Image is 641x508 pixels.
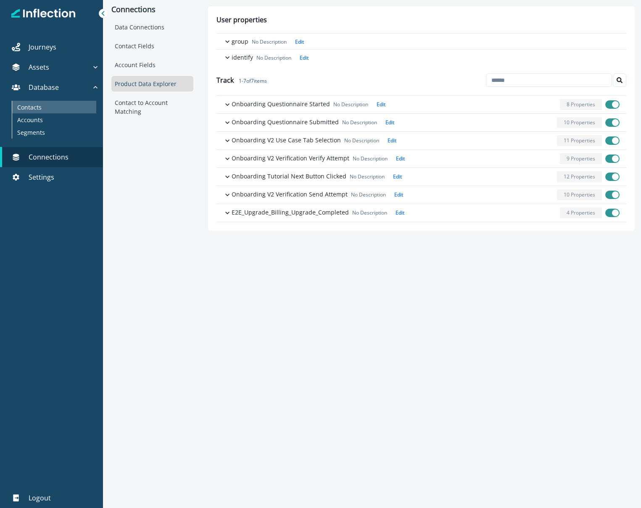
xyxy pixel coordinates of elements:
p: 10 Properties [564,119,595,126]
p: Onboarding V2 Verification Send Attempt [232,190,348,199]
button: Edit [295,54,309,61]
div: Data Connections [111,19,193,35]
button: Edit [290,38,304,45]
button: E2E_Upgrade_Billing_Upgrade_CompletedNo DescriptionEdit4 Properties [216,204,626,222]
button: Edit [391,155,405,162]
div: Product Data Explorer [111,76,193,92]
p: User properties [216,15,267,33]
p: Contacts [17,103,42,112]
img: Inflection [11,8,76,19]
p: Onboarding Questionnaire Submitted [232,118,339,126]
p: Onboarding Questionnaire Started [232,100,330,108]
p: No Description [333,101,368,108]
button: Search [613,73,626,87]
p: Edit [385,119,394,126]
p: No Description [352,209,387,217]
p: No Description [344,137,379,144]
p: 4 Properties [567,209,595,217]
p: 10 Properties [564,191,595,199]
p: 9 Properties [567,155,595,162]
p: No Description [353,155,388,162]
button: Onboarding V2 Use Case Tab SelectionNo DescriptionEdit11 Properties [216,132,626,149]
p: 12 Properties [564,173,595,181]
p: Database [29,82,59,92]
p: 8 Properties [567,101,595,108]
p: identify [232,53,253,62]
p: Logout [29,493,51,503]
p: Edit [295,38,304,45]
p: E2E_Upgrade_Billing_Upgrade_Completed [232,208,349,217]
button: groupNo DescriptionEdit [216,34,626,49]
p: group [232,37,248,46]
p: No Description [350,173,385,181]
button: Edit [382,137,396,144]
p: Edit [396,209,404,216]
a: Segments [12,126,96,139]
button: Edit [388,173,402,180]
button: Onboarding Tutorial Next Button ClickedNo DescriptionEdit12 Properties [216,168,626,186]
p: No Description [256,54,291,62]
p: No Description [342,119,377,126]
p: Onboarding Tutorial Next Button Clicked [232,172,346,181]
p: Onboarding V2 Verification Verify Attempt [232,154,349,162]
a: Contacts [12,101,96,113]
p: Accounts [17,115,43,124]
button: Edit [372,101,385,108]
button: Edit [380,119,394,126]
p: Settings [29,172,54,182]
p: Journeys [29,42,56,52]
button: Onboarding Questionnaire StartedNo DescriptionEdit8 Properties [216,96,626,113]
button: identifyNo DescriptionEdit [216,50,626,65]
p: 11 Properties [564,137,595,144]
p: Edit [394,191,403,198]
p: No Description [252,38,287,46]
p: Assets [29,62,49,72]
button: Edit [389,191,403,198]
p: Edit [396,155,405,162]
p: No Description [351,191,386,199]
button: Onboarding V2 Verification Verify AttemptNo DescriptionEdit9 Properties [216,150,626,168]
div: Account Fields [111,57,193,73]
span: 1 - 7 of 7 items [234,77,267,84]
p: Onboarding V2 Use Case Tab Selection [232,136,341,144]
p: Edit [388,137,396,144]
p: Edit [393,173,402,180]
div: Contact Fields [111,38,193,54]
button: Edit [390,209,404,216]
button: Onboarding V2 Verification Send AttemptNo DescriptionEdit10 Properties [216,186,626,204]
p: Track [216,75,267,85]
p: Segments [17,128,45,137]
p: Connections [29,152,69,162]
div: Contact to Account Matching [111,95,193,119]
p: Edit [300,54,309,61]
p: Edit [377,101,385,108]
button: Onboarding Questionnaire SubmittedNo DescriptionEdit10 Properties [216,114,626,131]
a: Accounts [12,113,96,126]
p: Connections [111,5,193,14]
